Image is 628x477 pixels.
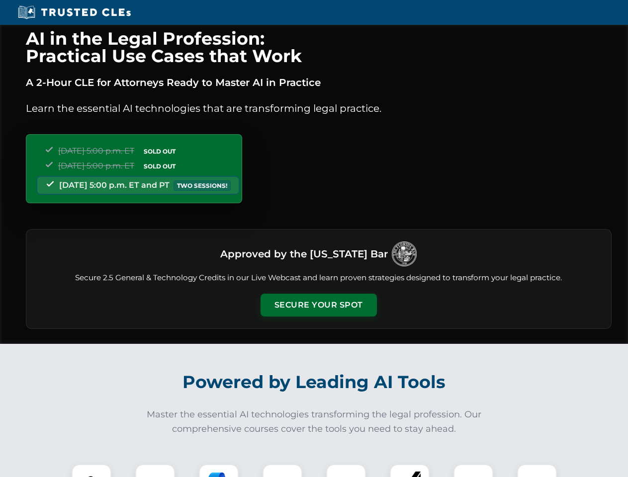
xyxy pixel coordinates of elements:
span: SOLD OUT [140,161,179,171]
img: Logo [392,241,417,266]
h2: Powered by Leading AI Tools [39,365,590,399]
span: [DATE] 5:00 p.m. ET [58,146,134,156]
button: Secure Your Spot [261,294,377,317]
h1: AI in the Legal Profession: Practical Use Cases that Work [26,30,612,65]
h3: Approved by the [US_STATE] Bar [220,245,388,263]
span: [DATE] 5:00 p.m. ET [58,161,134,170]
p: Secure 2.5 General & Technology Credits in our Live Webcast and learn proven strategies designed ... [38,272,599,284]
p: A 2-Hour CLE for Attorneys Ready to Master AI in Practice [26,75,612,90]
span: SOLD OUT [140,146,179,157]
p: Learn the essential AI technologies that are transforming legal practice. [26,100,612,116]
img: Trusted CLEs [15,5,134,20]
p: Master the essential AI technologies transforming the legal profession. Our comprehensive courses... [140,407,488,436]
